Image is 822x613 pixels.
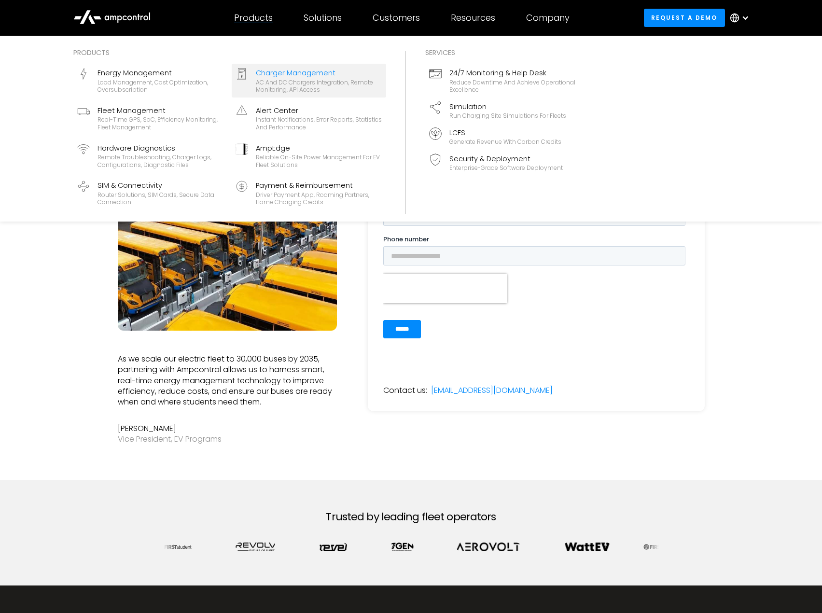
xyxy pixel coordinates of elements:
[451,13,495,23] div: Resources
[383,385,427,396] div: Contact us:
[449,112,566,120] div: Run charging site simulations for fleets
[526,13,570,23] div: Company
[425,124,580,150] a: LCFSGenerate revenue with carbon credits
[98,68,224,78] div: Energy Management
[256,105,382,116] div: Alert Center
[256,143,382,153] div: AmpEdge
[449,164,563,172] div: Enterprise-grade software deployment
[383,155,689,347] iframe: Form 0
[98,191,224,206] div: Router Solutions, SIM Cards, Secure Data Connection
[449,79,576,94] div: Reduce downtime and achieve operational excellence
[256,116,382,131] div: Instant notifications, error reports, statistics and performance
[431,385,553,396] a: [EMAIL_ADDRESS][DOMAIN_NAME]
[425,150,580,176] a: Security & DeploymentEnterprise-grade software deployment
[234,13,273,23] div: Products
[425,64,580,98] a: 24/7 Monitoring & Help DeskReduce downtime and achieve operational excellence
[73,101,228,135] a: Fleet ManagementReal-time GPS, SoC, efficiency monitoring, fleet management
[304,13,342,23] div: Solutions
[449,138,561,146] div: Generate revenue with carbon credits
[326,511,496,523] h2: Trusted by leading fleet operators
[73,139,228,173] a: Hardware DiagnosticsRemote troubleshooting, charger logs, configurations, diagnostic files
[98,143,224,153] div: Hardware Diagnostics
[98,116,224,131] div: Real-time GPS, SoC, efficiency monitoring, fleet management
[256,153,382,168] div: Reliable On-site Power Management for EV Fleet Solutions
[232,176,386,210] a: Payment & ReimbursementDriver Payment App, Roaming Partners, Home Charging Credits
[449,101,566,112] div: Simulation
[644,9,725,27] a: Request a demo
[373,13,420,23] div: Customers
[73,176,228,210] a: SIM & ConnectivityRouter Solutions, SIM Cards, Secure Data Connection
[425,98,580,124] a: SimulationRun charging site simulations for fleets
[256,191,382,206] div: Driver Payment App, Roaming Partners, Home Charging Credits
[73,47,386,58] div: Products
[232,139,386,173] a: AmpEdgeReliable On-site Power Management for EV Fleet Solutions
[98,105,224,116] div: Fleet Management
[256,68,382,78] div: Charger Management
[449,68,576,78] div: 24/7 Monitoring & Help Desk
[98,79,224,94] div: Load management, cost optimization, oversubscription
[232,64,386,98] a: Charger ManagementAC and DC chargers integration, remote monitoring, API access
[425,47,580,58] div: Services
[98,153,224,168] div: Remote troubleshooting, charger logs, configurations, diagnostic files
[449,127,561,138] div: LCFS
[98,180,224,191] div: SIM & Connectivity
[449,153,563,164] div: Security & Deployment
[256,79,382,94] div: AC and DC chargers integration, remote monitoring, API access
[256,180,382,191] div: Payment & Reimbursement
[73,64,228,98] a: Energy ManagementLoad management, cost optimization, oversubscription
[232,101,386,135] a: Alert CenterInstant notifications, error reports, statistics and performance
